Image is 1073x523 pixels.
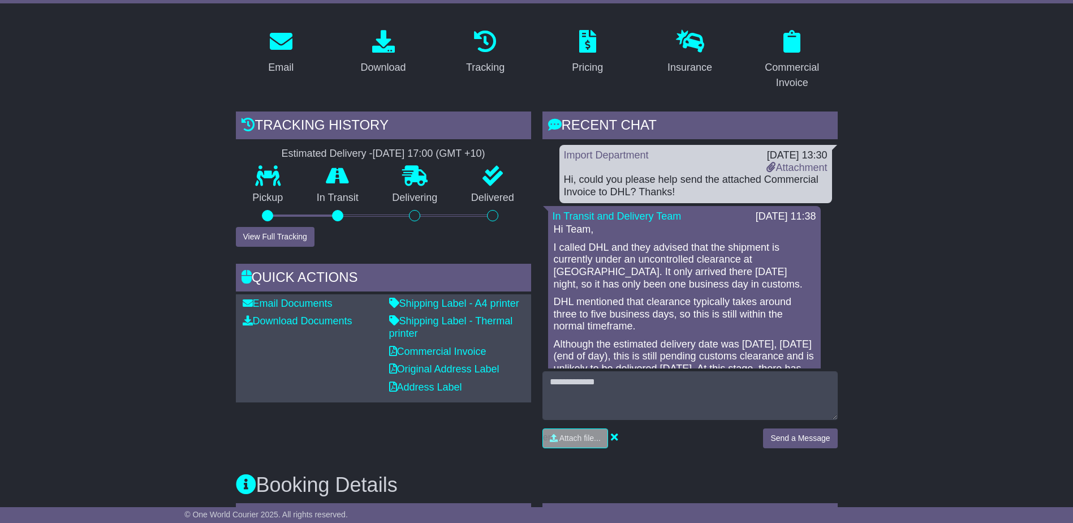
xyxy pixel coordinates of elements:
[300,192,376,204] p: In Transit
[373,148,485,160] div: [DATE] 17:00 (GMT +10)
[389,298,519,309] a: Shipping Label - A4 printer
[389,363,499,375] a: Original Address Label
[243,298,333,309] a: Email Documents
[268,60,294,75] div: Email
[389,315,513,339] a: Shipping Label - Thermal printer
[572,60,603,75] div: Pricing
[564,26,610,79] a: Pricing
[459,26,512,79] a: Tracking
[754,60,830,91] div: Commercial Invoice
[184,510,348,519] span: © One World Courier 2025. All rights reserved.
[554,242,815,290] p: I called DHL and they advised that the shipment is currently under an uncontrolled clearance at [...
[554,296,815,333] p: DHL mentioned that clearance typically takes around three to five business days, so this is still...
[353,26,413,79] a: Download
[747,26,838,95] a: Commercial Invoice
[667,60,712,75] div: Insurance
[564,149,649,161] a: Import Department
[376,192,455,204] p: Delivering
[763,428,837,448] button: Send a Message
[236,148,531,160] div: Estimated Delivery -
[236,112,531,142] div: Tracking history
[389,346,486,357] a: Commercial Invoice
[236,264,531,294] div: Quick Actions
[243,315,352,327] a: Download Documents
[261,26,301,79] a: Email
[553,211,682,222] a: In Transit and Delivery Team
[554,224,815,236] p: Hi Team,
[766,162,827,173] a: Attachment
[756,211,816,223] div: [DATE] 11:38
[236,192,300,204] p: Pickup
[466,60,505,75] div: Tracking
[236,474,838,496] h3: Booking Details
[660,26,719,79] a: Insurance
[766,149,827,162] div: [DATE] 13:30
[236,227,314,247] button: View Full Tracking
[564,174,828,198] div: Hi, could you please help send the attached Commercial Invoice to DHL? Thanks!
[542,112,838,142] div: RECENT CHAT
[389,381,462,393] a: Address Label
[360,60,406,75] div: Download
[454,192,531,204] p: Delivered
[554,338,815,424] p: Although the estimated delivery date was [DATE], [DATE] (end of day), this is still pending custo...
